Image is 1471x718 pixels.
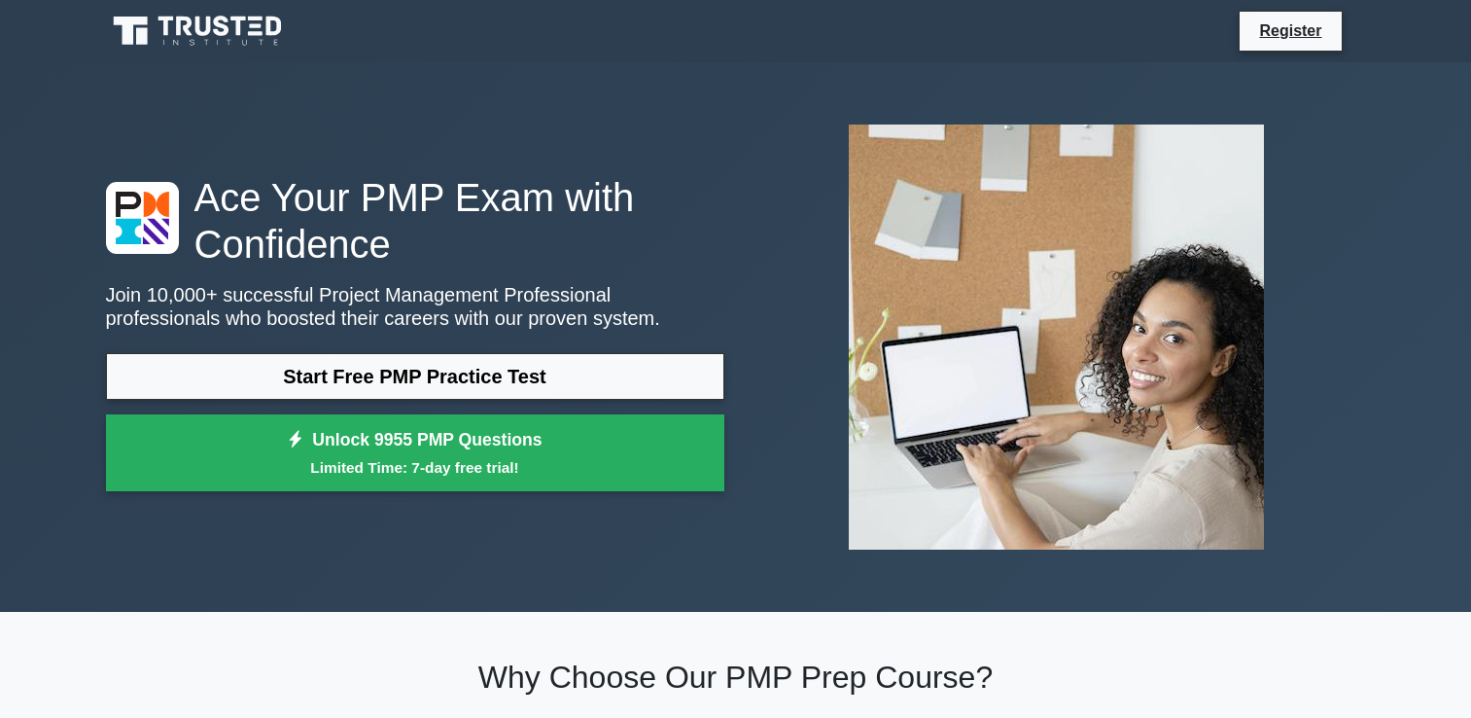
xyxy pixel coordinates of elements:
[1247,18,1333,43] a: Register
[106,659,1366,696] h2: Why Choose Our PMP Prep Course?
[106,174,724,268] h1: Ace Your PMP Exam with Confidence
[106,353,724,400] a: Start Free PMP Practice Test
[106,414,724,492] a: Unlock 9955 PMP QuestionsLimited Time: 7-day free trial!
[106,283,724,330] p: Join 10,000+ successful Project Management Professional professionals who boosted their careers w...
[130,456,700,479] small: Limited Time: 7-day free trial!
